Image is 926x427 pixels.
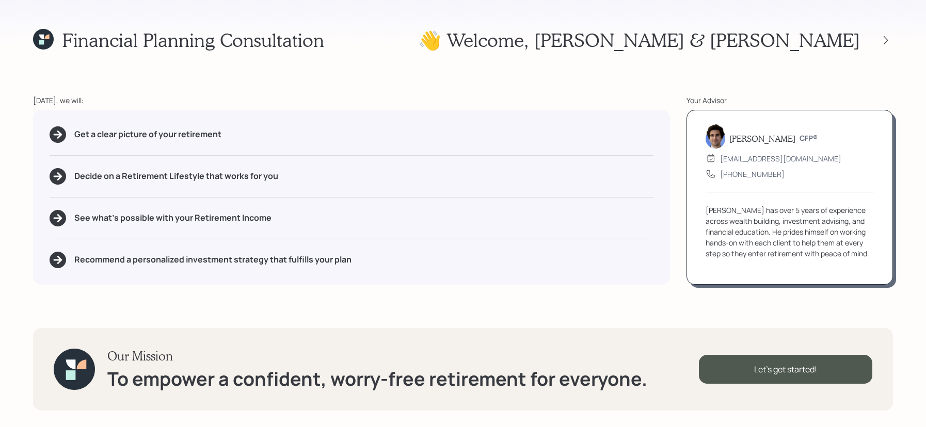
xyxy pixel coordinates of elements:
img: harrison-schaefer-headshot-2.png [706,124,725,149]
div: Let's get started! [699,355,872,384]
div: [EMAIL_ADDRESS][DOMAIN_NAME] [720,153,841,164]
h5: See what's possible with your Retirement Income [74,213,272,223]
div: Your Advisor [686,95,893,106]
h5: Decide on a Retirement Lifestyle that works for you [74,171,278,181]
h6: CFP® [800,134,818,143]
h1: To empower a confident, worry-free retirement for everyone. [107,368,647,390]
h5: Get a clear picture of your retirement [74,129,221,139]
div: [DATE], we will: [33,95,670,106]
div: [PERSON_NAME] has over 5 years of experience across wealth building, investment advising, and fin... [706,205,874,259]
h1: 👋 Welcome , [PERSON_NAME] & [PERSON_NAME] [418,29,860,51]
div: [PHONE_NUMBER] [720,169,785,179]
h5: [PERSON_NAME] [729,134,795,143]
h5: Recommend a personalized investment strategy that fulfills your plan [74,255,352,265]
h1: Financial Planning Consultation [62,29,324,51]
h3: Our Mission [107,349,647,364]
